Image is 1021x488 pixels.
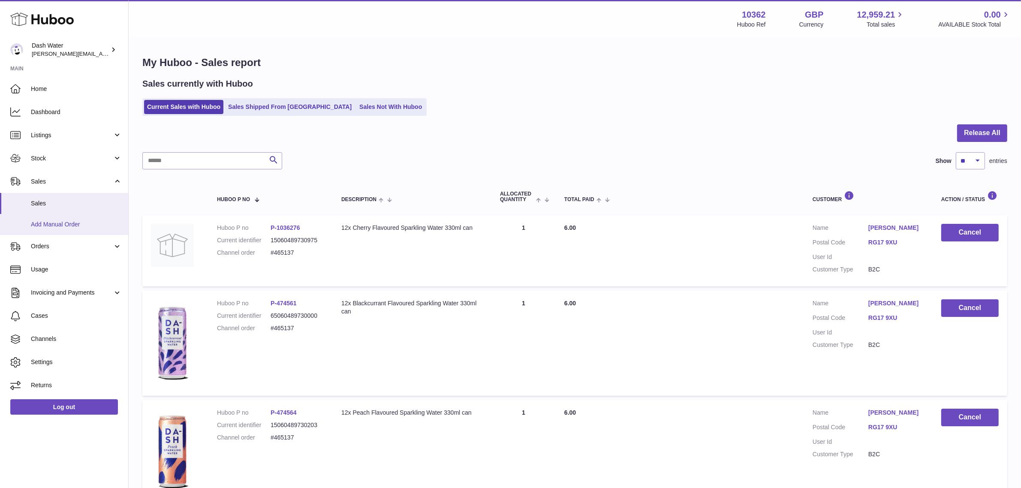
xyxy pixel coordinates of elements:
[31,289,113,297] span: Invoicing and Payments
[813,299,868,310] dt: Name
[31,265,122,274] span: Usage
[941,409,999,426] button: Cancel
[271,409,297,416] a: P-474564
[341,299,483,316] div: 12x Blackcurrant Flavoured Sparkling Water 330ml can
[271,421,324,429] dd: 15060489730203
[341,197,376,202] span: Description
[564,224,576,231] span: 6.00
[868,450,924,458] dd: B2C
[271,434,324,442] dd: #465137
[217,249,271,257] dt: Channel order
[813,450,868,458] dt: Customer Type
[271,324,324,332] dd: #465137
[31,108,122,116] span: Dashboard
[142,78,253,90] h2: Sales currently with Huboo
[868,299,924,307] a: [PERSON_NAME]
[868,341,924,349] dd: B2C
[271,300,297,307] a: P-474561
[936,157,952,165] label: Show
[142,56,1007,69] h1: My Huboo - Sales report
[813,314,868,324] dt: Postal Code
[217,224,271,232] dt: Huboo P no
[813,253,868,261] dt: User Id
[31,178,113,186] span: Sales
[271,224,300,231] a: P-1036276
[813,341,868,349] dt: Customer Type
[217,421,271,429] dt: Current identifier
[32,50,172,57] span: [PERSON_NAME][EMAIL_ADDRESS][DOMAIN_NAME]
[151,299,194,385] img: 103621706197826.png
[217,312,271,320] dt: Current identifier
[868,314,924,322] a: RG17 9XU
[356,100,425,114] a: Sales Not With Huboo
[10,43,23,56] img: james@dash-water.com
[217,409,271,417] dt: Huboo P no
[941,191,999,202] div: Action / Status
[31,131,113,139] span: Listings
[217,434,271,442] dt: Channel order
[151,224,194,267] img: no-photo.jpg
[31,381,122,389] span: Returns
[868,423,924,431] a: RG17 9XU
[31,358,122,366] span: Settings
[989,157,1007,165] span: entries
[31,220,122,229] span: Add Manual Order
[341,409,483,417] div: 12x Peach Flavoured Sparkling Water 330ml can
[31,312,122,320] span: Cases
[10,399,118,415] a: Log out
[799,21,824,29] div: Currency
[271,249,324,257] dd: #465137
[813,438,868,446] dt: User Id
[737,21,766,29] div: Huboo Ref
[31,85,122,93] span: Home
[857,9,895,21] span: 12,959.21
[31,154,113,163] span: Stock
[144,100,223,114] a: Current Sales with Huboo
[813,423,868,434] dt: Postal Code
[217,197,250,202] span: Huboo P no
[217,299,271,307] dt: Huboo P no
[813,265,868,274] dt: Customer Type
[813,409,868,419] dt: Name
[868,265,924,274] dd: B2C
[938,21,1011,29] span: AVAILABLE Stock Total
[984,9,1001,21] span: 0.00
[941,299,999,317] button: Cancel
[31,242,113,250] span: Orders
[491,215,556,286] td: 1
[867,21,905,29] span: Total sales
[868,238,924,247] a: RG17 9XU
[564,300,576,307] span: 6.00
[868,224,924,232] a: [PERSON_NAME]
[938,9,1011,29] a: 0.00 AVAILABLE Stock Total
[491,291,556,396] td: 1
[225,100,355,114] a: Sales Shipped From [GEOGRAPHIC_DATA]
[857,9,905,29] a: 12,959.21 Total sales
[564,409,576,416] span: 6.00
[941,224,999,241] button: Cancel
[868,409,924,417] a: [PERSON_NAME]
[813,328,868,337] dt: User Id
[341,224,483,232] div: 12x Cherry Flavoured Sparkling Water 330ml can
[813,224,868,234] dt: Name
[957,124,1007,142] button: Release All
[813,238,868,249] dt: Postal Code
[271,312,324,320] dd: 65060489730000
[217,324,271,332] dt: Channel order
[31,199,122,208] span: Sales
[32,42,109,58] div: Dash Water
[742,9,766,21] strong: 10362
[564,197,594,202] span: Total paid
[813,191,924,202] div: Customer
[500,191,534,202] span: ALLOCATED Quantity
[31,335,122,343] span: Channels
[271,236,324,244] dd: 15060489730975
[805,9,823,21] strong: GBP
[217,236,271,244] dt: Current identifier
